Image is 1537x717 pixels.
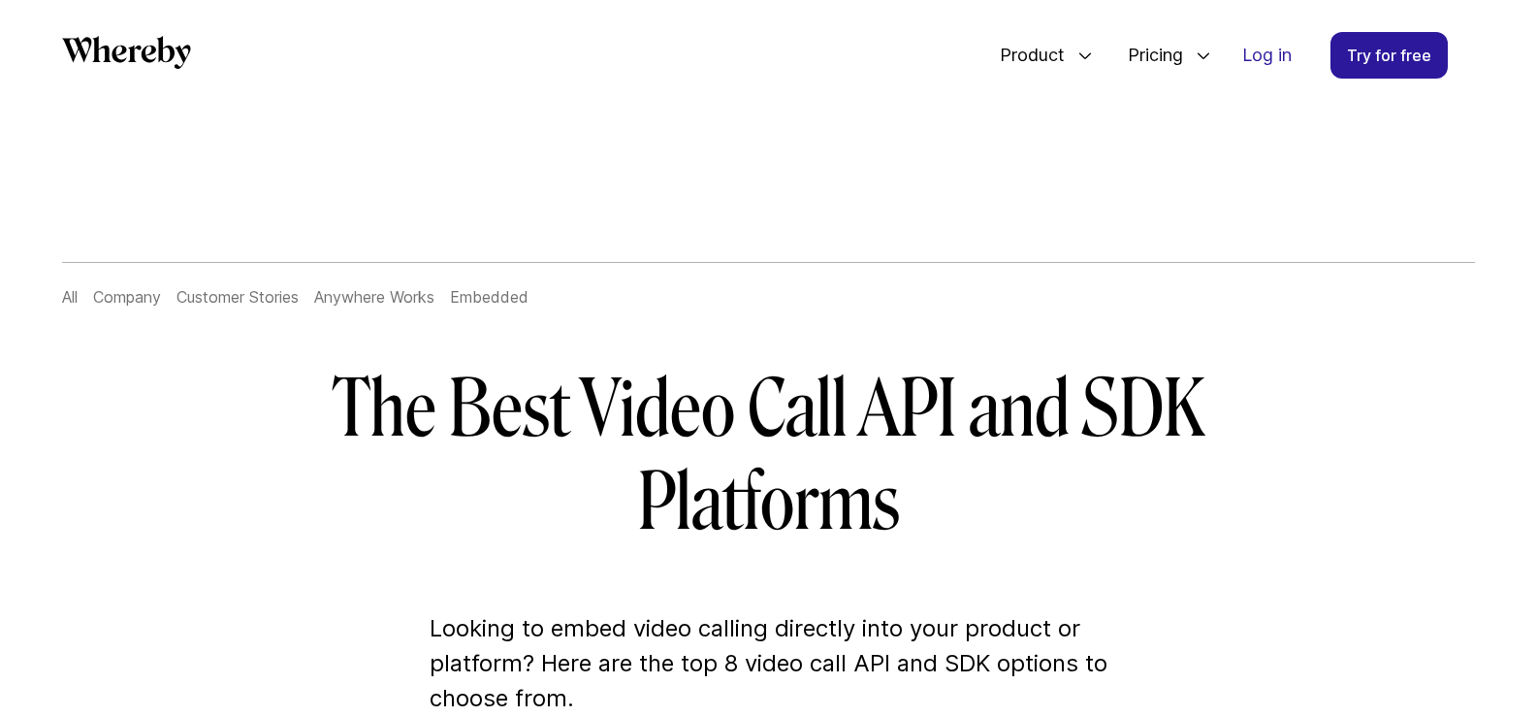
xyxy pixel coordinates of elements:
[1108,23,1188,87] span: Pricing
[62,36,191,76] a: Whereby
[1330,32,1448,79] a: Try for free
[314,287,434,307] a: Anywhere Works
[980,23,1070,87] span: Product
[93,287,161,307] a: Company
[430,611,1108,716] p: Looking to embed video calling directly into your product or platform? Here are the top 8 video c...
[62,36,191,69] svg: Whereby
[450,287,528,307] a: Embedded
[176,287,299,307] a: Customer Stories
[210,363,1328,549] h1: The Best Video Call API and SDK Platforms
[1227,33,1307,78] a: Log in
[62,287,78,307] a: All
